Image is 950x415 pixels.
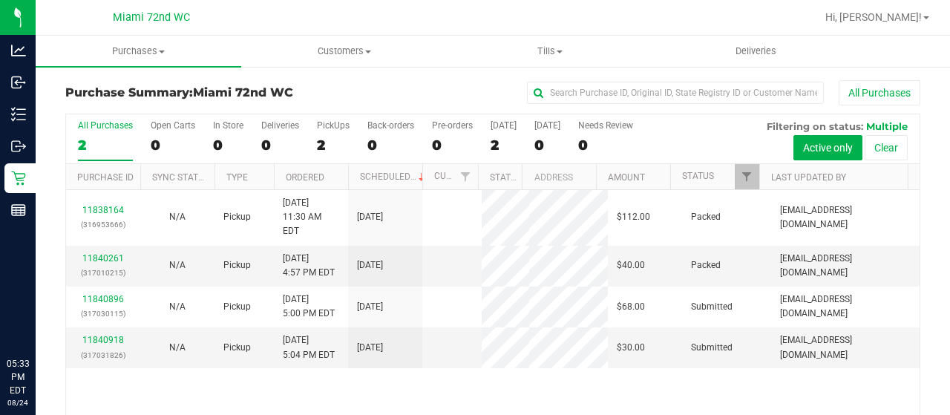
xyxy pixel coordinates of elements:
[82,205,124,215] a: 11838164
[691,210,721,224] span: Packed
[77,172,134,183] a: Purchase ID
[169,342,186,353] span: Not Applicable
[82,294,124,304] a: 11840896
[242,45,446,58] span: Customers
[767,120,863,132] span: Filtering on status:
[65,86,350,99] h3: Purchase Summary:
[771,172,846,183] a: Last Updated By
[453,164,478,189] a: Filter
[367,120,414,131] div: Back-orders
[527,82,824,104] input: Search Purchase ID, Original ID, State Registry ID or Customer Name...
[36,36,241,67] a: Purchases
[75,348,131,362] p: (317031826)
[578,137,633,154] div: 0
[491,120,517,131] div: [DATE]
[193,85,293,99] span: Miami 72nd WC
[691,341,733,355] span: Submitted
[151,137,195,154] div: 0
[534,137,560,154] div: 0
[360,171,427,182] a: Scheduled
[261,137,299,154] div: 0
[223,210,251,224] span: Pickup
[169,260,186,270] span: Not Applicable
[839,80,920,105] button: All Purchases
[82,253,124,264] a: 11840261
[793,135,862,160] button: Active only
[75,266,131,280] p: (317010215)
[317,137,350,154] div: 2
[11,171,26,186] inline-svg: Retail
[682,171,714,181] a: Status
[169,212,186,222] span: Not Applicable
[780,203,911,232] span: [EMAIL_ADDRESS][DOMAIN_NAME]
[261,120,299,131] div: Deliveries
[491,137,517,154] div: 2
[283,252,335,280] span: [DATE] 4:57 PM EDT
[151,120,195,131] div: Open Carts
[653,36,859,67] a: Deliveries
[283,196,339,239] span: [DATE] 11:30 AM EDT
[357,210,383,224] span: [DATE]
[78,120,133,131] div: All Purchases
[432,137,473,154] div: 0
[11,75,26,90] inline-svg: Inbound
[7,397,29,408] p: 08/24
[11,139,26,154] inline-svg: Outbound
[213,137,243,154] div: 0
[825,11,922,23] span: Hi, [PERSON_NAME]!
[283,293,335,321] span: [DATE] 5:00 PM EDT
[169,258,186,272] button: N/A
[367,137,414,154] div: 0
[447,36,652,67] a: Tills
[617,258,645,272] span: $40.00
[735,164,759,189] a: Filter
[617,210,650,224] span: $112.00
[432,120,473,131] div: Pre-orders
[357,300,383,314] span: [DATE]
[691,258,721,272] span: Packed
[608,172,645,183] a: Amount
[241,36,447,67] a: Customers
[780,333,911,362] span: [EMAIL_ADDRESS][DOMAIN_NAME]
[213,120,243,131] div: In Store
[11,43,26,58] inline-svg: Analytics
[534,120,560,131] div: [DATE]
[691,300,733,314] span: Submitted
[357,258,383,272] span: [DATE]
[617,300,645,314] span: $68.00
[490,172,568,183] a: State Registry ID
[11,203,26,218] inline-svg: Reports
[286,172,324,183] a: Ordered
[75,307,131,321] p: (317030115)
[15,296,59,341] iframe: Resource center
[36,45,241,58] span: Purchases
[223,258,251,272] span: Pickup
[578,120,633,131] div: Needs Review
[113,11,190,24] span: Miami 72nd WC
[780,252,911,280] span: [EMAIL_ADDRESS][DOMAIN_NAME]
[11,107,26,122] inline-svg: Inventory
[82,335,124,345] a: 11840918
[78,137,133,154] div: 2
[357,341,383,355] span: [DATE]
[866,120,908,132] span: Multiple
[715,45,796,58] span: Deliveries
[317,120,350,131] div: PickUps
[283,333,335,362] span: [DATE] 5:04 PM EDT
[434,171,480,181] a: Customer
[169,300,186,314] button: N/A
[152,172,209,183] a: Sync Status
[226,172,248,183] a: Type
[448,45,652,58] span: Tills
[865,135,908,160] button: Clear
[75,218,131,232] p: (316953666)
[223,300,251,314] span: Pickup
[169,301,186,312] span: Not Applicable
[7,357,29,397] p: 05:33 PM EDT
[169,210,186,224] button: N/A
[780,293,911,321] span: [EMAIL_ADDRESS][DOMAIN_NAME]
[223,341,251,355] span: Pickup
[617,341,645,355] span: $30.00
[522,164,596,190] th: Address
[169,341,186,355] button: N/A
